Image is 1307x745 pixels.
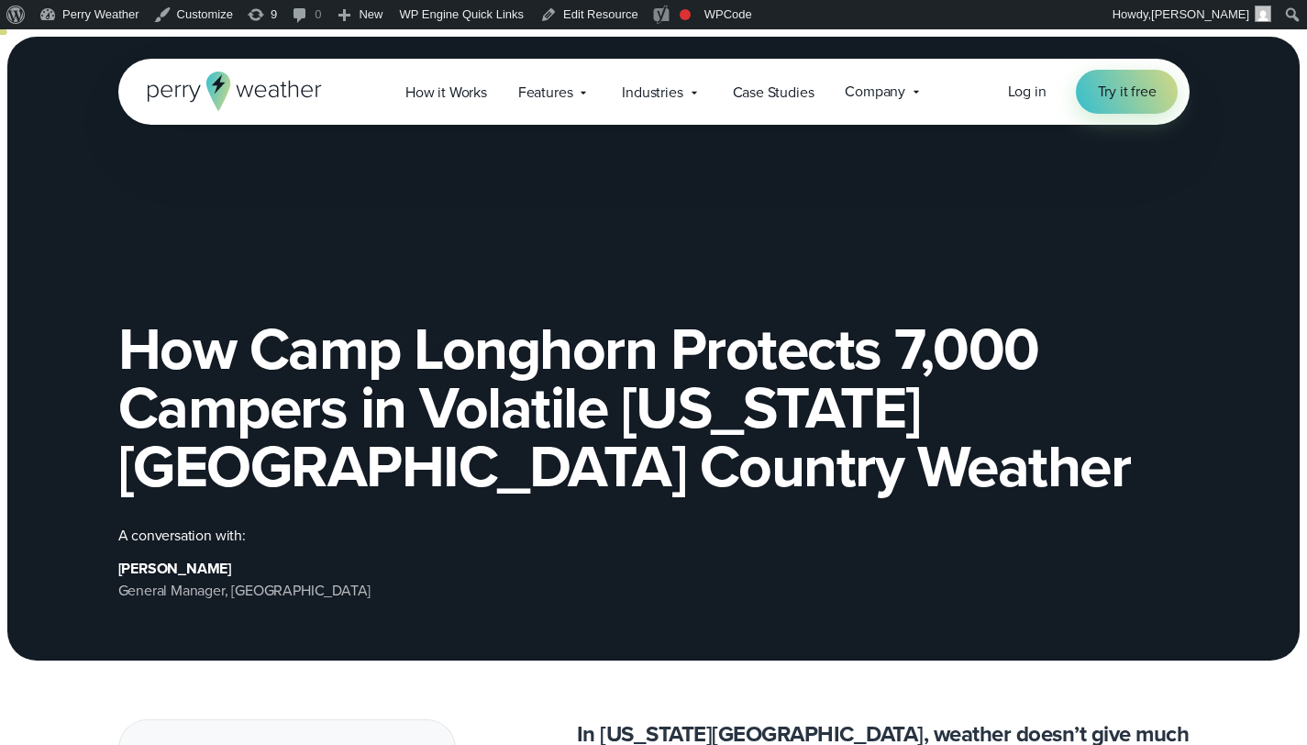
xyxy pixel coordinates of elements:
[845,81,905,103] span: Company
[1151,7,1249,21] span: [PERSON_NAME]
[118,580,371,602] div: General Manager, [GEOGRAPHIC_DATA]
[118,525,1190,547] div: A conversation with:
[622,82,682,104] span: Industries
[733,82,814,104] span: Case Studies
[717,73,830,111] a: Case Studies
[1008,81,1047,103] a: Log in
[390,73,503,111] a: How it Works
[1008,81,1047,102] span: Log in
[405,82,487,104] span: How it Works
[1098,81,1157,103] span: Try it free
[518,82,573,104] span: Features
[118,558,371,580] div: [PERSON_NAME]
[118,319,1190,495] h1: How Camp Longhorn Protects 7,000 Campers in Volatile [US_STATE][GEOGRAPHIC_DATA] Country Weather
[1076,70,1179,114] a: Try it free
[680,9,691,20] div: Focus keyphrase not set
